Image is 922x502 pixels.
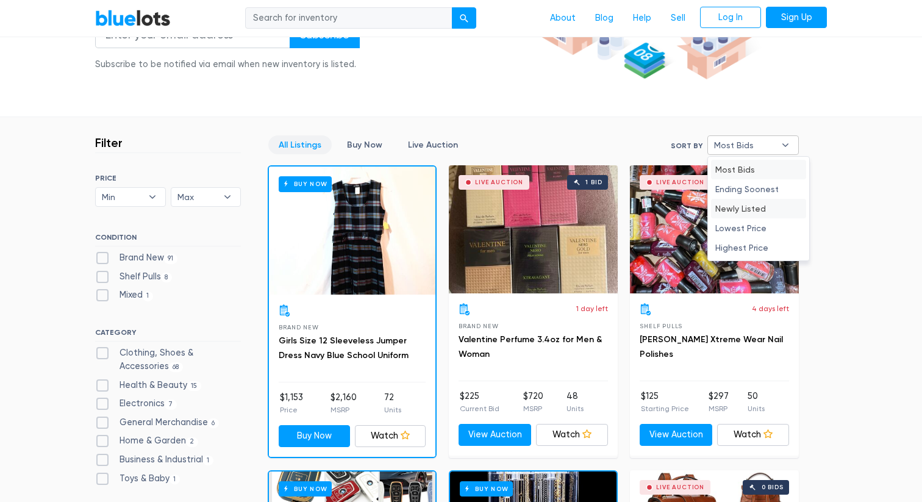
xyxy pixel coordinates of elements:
li: Highest Price [711,238,806,257]
div: Subscribe to be notified via email when new inventory is listed. [95,58,360,71]
h6: Buy Now [279,481,332,497]
p: Units [748,403,765,414]
a: Buy Now [337,135,393,154]
span: 7 [165,400,177,409]
b: ▾ [140,188,165,206]
li: $720 [523,390,543,414]
label: Home & Garden [95,434,198,448]
span: 6 [208,418,219,428]
h6: Buy Now [279,176,332,192]
a: Sell [661,7,695,30]
a: Help [623,7,661,30]
h6: CATEGORY [95,328,241,342]
a: Buy Now [269,167,435,295]
span: Max [177,188,218,206]
a: Live Auction 0 bids [630,165,799,293]
span: 1 [203,456,213,465]
li: $2,160 [331,391,357,415]
a: BlueLots [95,9,171,27]
b: ▾ [773,136,798,154]
label: Clothing, Shoes & Accessories [95,346,241,373]
span: 1 [170,475,180,484]
span: 15 [187,381,201,391]
p: Starting Price [641,403,689,414]
p: MSRP [331,404,357,415]
label: Sort By [671,140,702,151]
a: Watch [536,424,609,446]
a: All Listings [268,135,332,154]
li: $1,153 [280,391,303,415]
p: Price [280,404,303,415]
a: Watch [717,424,790,446]
li: 48 [566,390,584,414]
label: Shelf Pulls [95,270,172,284]
p: Current Bid [460,403,499,414]
label: Business & Industrial [95,453,213,467]
span: 8 [161,273,172,282]
span: 68 [169,362,183,372]
a: Buy Now [279,425,350,447]
label: Electronics [95,397,177,411]
span: Brand New [459,323,498,329]
span: 1 [143,292,153,301]
p: 4 days left [752,303,789,314]
li: 72 [384,391,401,415]
p: Units [384,404,401,415]
label: Health & Beauty [95,379,201,392]
a: View Auction [459,424,531,446]
div: Live Auction [656,179,704,185]
label: General Merchandise [95,416,219,429]
h6: PRICE [95,174,241,182]
a: Blog [585,7,623,30]
span: 91 [164,254,177,264]
h3: Filter [95,135,123,150]
li: Most Bids [711,160,806,179]
p: Units [566,403,584,414]
li: Lowest Price [711,218,806,238]
input: Search for inventory [245,7,452,29]
p: 1 day left [576,303,608,314]
span: Most Bids [714,136,775,154]
div: Live Auction [475,179,523,185]
li: Newly Listed [711,199,806,218]
li: $125 [641,390,689,414]
span: Shelf Pulls [640,323,682,329]
h6: Buy Now [460,481,513,497]
li: $225 [460,390,499,414]
a: Girls Size 12 Sleeveless Jumper Dress Navy Blue School Uniform [279,335,409,360]
a: Watch [355,425,426,447]
label: Toys & Baby [95,472,180,486]
a: Live Auction [398,135,468,154]
div: Live Auction [656,484,704,490]
li: Ending Soonest [711,179,806,199]
a: Live Auction 1 bid [449,165,618,293]
li: 50 [748,390,765,414]
span: Brand New [279,324,318,331]
a: Valentine Perfume 3.4oz for Men & Woman [459,334,602,359]
a: [PERSON_NAME] Xtreme Wear Nail Polishes [640,334,783,359]
div: 1 bid [585,179,602,185]
label: Brand New [95,251,177,265]
a: View Auction [640,424,712,446]
span: Min [102,188,142,206]
h6: CONDITION [95,233,241,246]
label: Mixed [95,289,153,302]
b: ▾ [215,188,240,206]
li: $297 [709,390,729,414]
a: Log In [700,7,761,29]
p: MSRP [709,403,729,414]
span: 2 [186,437,198,447]
a: Sign Up [766,7,827,29]
a: About [540,7,585,30]
div: 0 bids [762,484,784,490]
p: MSRP [523,403,543,414]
